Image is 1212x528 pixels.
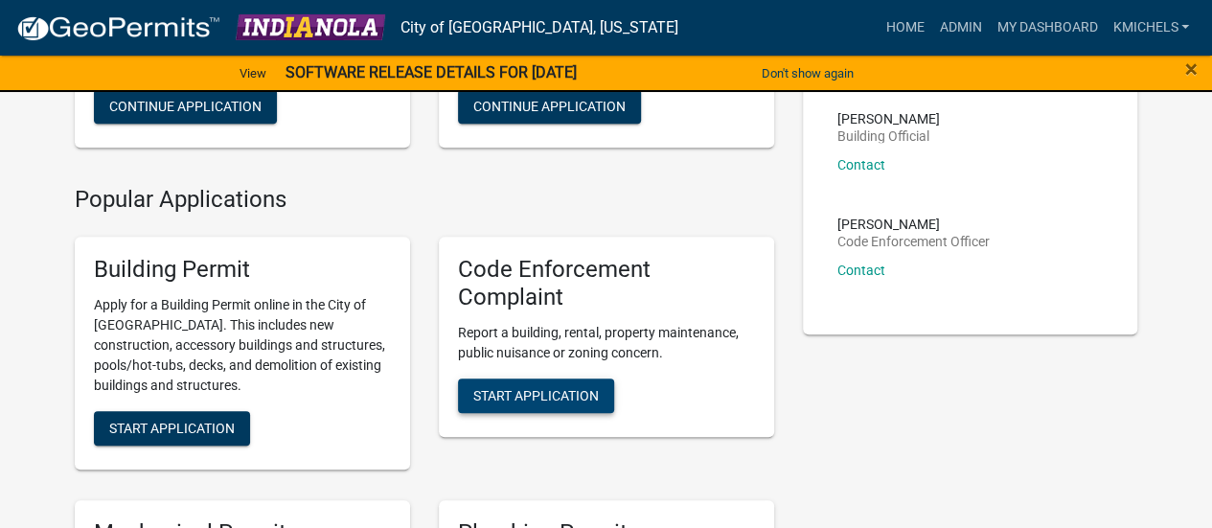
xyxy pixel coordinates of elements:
h5: Building Permit [94,256,391,284]
a: City of [GEOGRAPHIC_DATA], [US_STATE] [400,11,678,44]
p: Apply for a Building Permit online in the City of [GEOGRAPHIC_DATA]. This includes new constructi... [94,295,391,396]
h5: Code Enforcement Complaint [458,256,755,311]
button: Continue Application [94,89,277,124]
a: Admin [931,10,989,46]
a: My Dashboard [989,10,1105,46]
a: View [232,57,274,89]
img: City of Indianola, Iowa [236,14,385,40]
span: Start Application [473,387,599,402]
a: Contact [837,263,885,278]
p: Report a building, rental, property maintenance, public nuisance or zoning concern. [458,323,755,363]
button: Close [1185,57,1198,80]
p: [PERSON_NAME] [837,218,990,231]
span: × [1185,56,1198,82]
a: Contact [837,157,885,172]
p: Code Enforcement Officer [837,235,990,248]
h4: Popular Applications [75,186,774,214]
strong: SOFTWARE RELEASE DETAILS FOR [DATE] [286,63,577,81]
span: Start Application [109,421,235,436]
p: [PERSON_NAME] [837,112,940,126]
a: KMichels [1105,10,1197,46]
button: Don't show again [754,57,861,89]
button: Start Application [458,379,614,413]
button: Start Application [94,411,250,446]
a: Home [878,10,931,46]
p: Building Official [837,129,940,143]
button: Continue Application [458,89,641,124]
